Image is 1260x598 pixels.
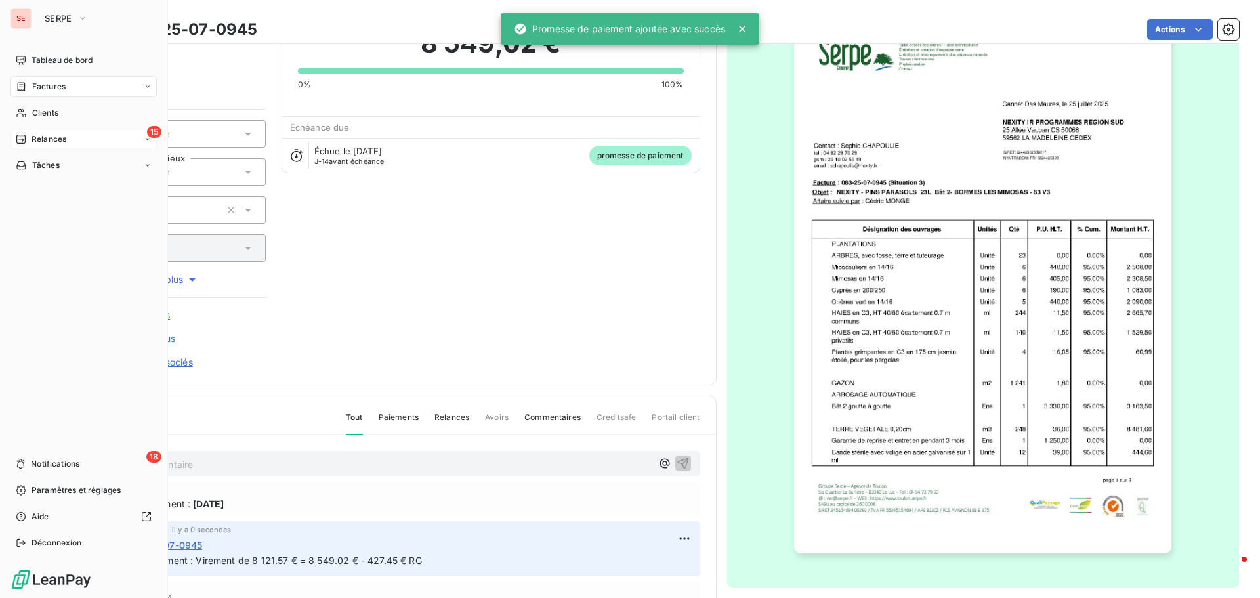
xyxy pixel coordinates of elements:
iframe: Intercom live chat [1215,553,1247,585]
span: promesse de paiement [589,146,692,165]
span: 15 [147,126,161,138]
span: SERPE [45,13,72,24]
span: Déconnexion [31,537,82,549]
span: Tâches [32,160,60,171]
span: 18 [146,451,161,463]
span: Clients [32,107,58,119]
h3: 083-25-07-0945 [123,18,257,41]
span: 0% [298,79,311,91]
span: Notifications [31,458,79,470]
span: il y a 0 secondes [172,526,232,534]
span: Tableau de bord [31,54,93,66]
span: Aide [31,511,49,523]
span: Voir plus [146,273,199,286]
span: Factures [32,81,66,93]
span: Paramètres et réglages [31,484,121,496]
span: avant échéance [314,158,385,165]
span: Relances [31,133,66,145]
span: Creditsafe [597,412,637,434]
span: J-14 [314,157,329,166]
span: Promesse de paiement : Virement de 8 121.57 € = 8 549.02 € - 427.45 € RG [87,555,422,566]
span: Paiements [379,412,419,434]
img: invoice_thumbnail [794,19,1171,553]
span: [DATE] [193,497,224,511]
span: Échue le [DATE] [314,146,382,156]
span: 100% [661,79,684,91]
span: Tout [346,412,363,435]
div: SE [10,8,31,29]
span: Échéance due [290,122,350,133]
a: Aide [10,506,157,527]
div: Promesse de paiement ajoutée avec succès [514,17,725,41]
span: Relances [434,412,469,434]
img: Logo LeanPay [10,569,92,590]
button: Actions [1147,19,1213,40]
span: Avoirs [485,412,509,434]
span: Portail client [652,412,700,434]
button: Voir plus [79,272,266,287]
span: Commentaires [524,412,581,434]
